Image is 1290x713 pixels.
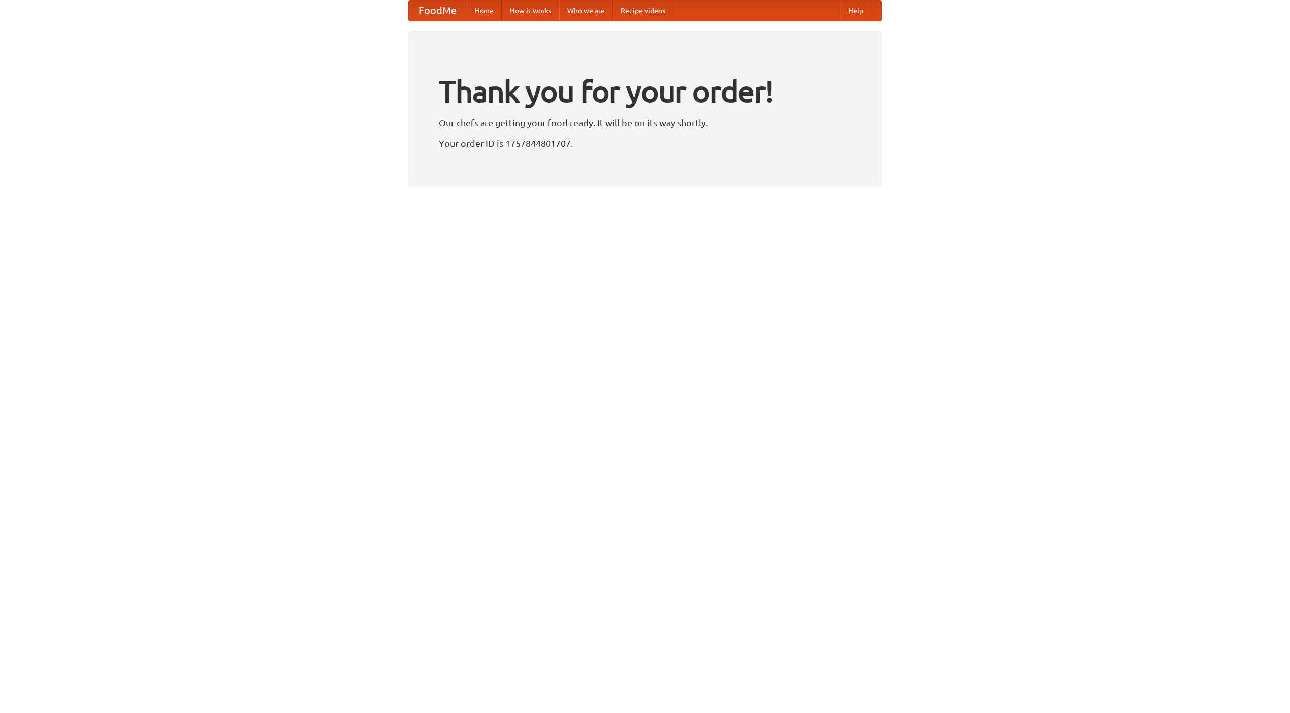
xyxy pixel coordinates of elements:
a: Help [840,1,871,21]
a: FoodMe [409,1,467,21]
h1: Thank you for your order! [439,67,851,115]
a: Recipe videos [613,1,673,21]
p: Our chefs are getting your food ready. It will be on its way shortly. [439,115,851,131]
a: How it works [502,1,559,21]
a: Home [467,1,502,21]
p: Your order ID is 1757844801707. [439,136,851,151]
a: Who we are [559,1,613,21]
